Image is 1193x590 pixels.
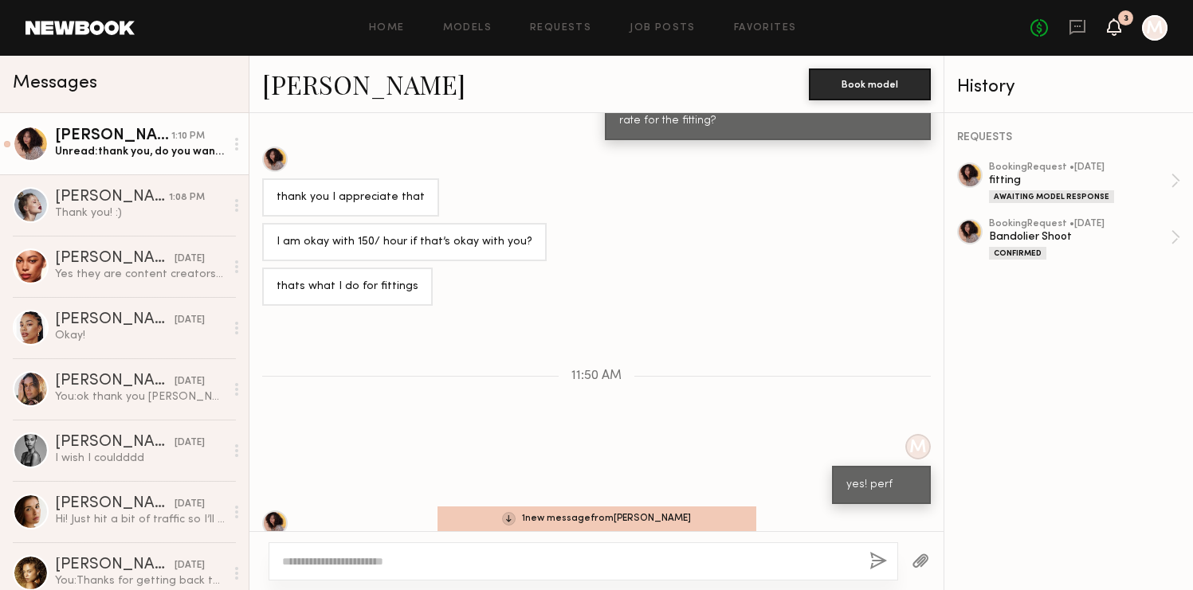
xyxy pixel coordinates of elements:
a: Home [369,23,405,33]
span: Messages [13,74,97,92]
div: Thank you! :) [55,205,225,221]
div: [DATE] [175,252,205,267]
div: [DATE] [175,436,205,451]
div: booking Request • [DATE] [989,219,1171,229]
div: Hi! Just hit a bit of traffic so I’ll be there ~10 after! [55,512,225,527]
a: bookingRequest •[DATE]fittingAwaiting Model Response [989,162,1180,203]
a: Book model [809,76,931,90]
div: [PERSON_NAME] [55,190,169,205]
div: Bandolier Shoot [989,229,1171,244]
div: thank you I appreciate that [277,189,425,207]
div: [PERSON_NAME] [55,251,175,267]
div: yes! perf [846,476,916,494]
a: bookingRequest •[DATE]Bandolier ShootConfirmed [989,219,1180,260]
div: Okay! [55,328,225,343]
div: Awaiting Model Response [989,190,1114,203]
div: however, would you be okay with doing a slightly lower rate for the fitting? [619,94,916,131]
div: [DATE] [175,313,205,328]
div: 1 new message from [PERSON_NAME] [438,506,756,531]
div: [PERSON_NAME] [55,312,175,328]
div: [PERSON_NAME] [55,557,175,573]
div: fitting [989,173,1171,188]
div: 1:10 PM [171,129,205,144]
div: [DATE] [175,497,205,512]
div: [PERSON_NAME] [55,373,175,389]
div: Unread: thank you, do you want to resend booking for fitting with that rate so I can accept it th... [55,144,225,159]
div: [DATE] [175,558,205,573]
div: 1:08 PM [169,190,205,205]
div: [PERSON_NAME] [55,435,175,451]
div: REQUESTS [957,132,1180,143]
div: History [957,78,1180,96]
span: 11:50 AM [571,369,622,383]
div: [PERSON_NAME] [55,128,171,144]
div: thats what I do for fittings [277,278,418,296]
div: You: Thanks for getting back to [GEOGRAPHIC_DATA] :) No worries at all! But we will certainly kee... [55,573,225,588]
a: Job Posts [630,23,696,33]
a: Models [443,23,492,33]
a: Requests [530,23,591,33]
a: M [1142,15,1167,41]
div: booking Request • [DATE] [989,162,1171,173]
a: Favorites [734,23,797,33]
div: Confirmed [989,247,1046,260]
div: I am okay with 150/ hour if that’s okay with you? [277,233,532,252]
div: I wish I couldddd [55,451,225,466]
div: You: ok thank you [PERSON_NAME]! we will circle back with you [55,389,225,404]
div: 3 [1124,14,1128,23]
a: [PERSON_NAME] [262,67,465,101]
button: Book model [809,68,931,100]
div: Yes they are content creators too [55,267,225,282]
div: [PERSON_NAME] [55,496,175,512]
div: [DATE] [175,374,205,389]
